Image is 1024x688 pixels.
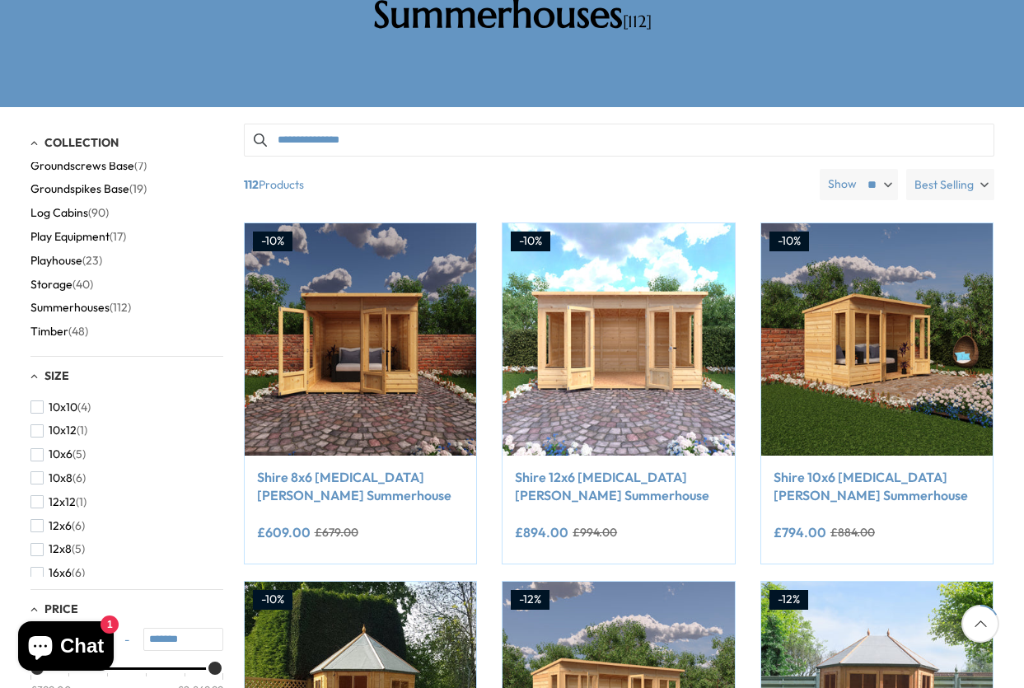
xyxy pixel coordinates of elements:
a: Shire 8x6 [MEDICAL_DATA][PERSON_NAME] Summerhouse [257,468,465,505]
span: (48) [68,325,88,339]
input: Max value [143,628,223,651]
span: (7) [134,159,147,173]
button: 10x10 [30,395,91,419]
button: Summerhouses (112) [30,296,131,320]
span: (23) [82,254,102,268]
input: Search products [244,124,994,157]
button: 10x8 [30,466,86,490]
span: Log Cabins [30,206,88,220]
span: (19) [129,182,147,196]
button: 12x6 [30,514,85,538]
span: Groundscrews Base [30,159,134,173]
div: -12% [769,590,808,610]
span: Play Equipment [30,230,110,244]
span: Price [44,601,78,616]
span: - [110,632,143,648]
button: 12x12 [30,490,87,514]
span: Timber [30,325,68,339]
label: Best Selling [906,169,994,200]
button: 10x12 [30,419,87,442]
ins: £794.00 [774,526,826,539]
span: 10x8 [49,471,72,485]
b: 112 [244,169,259,200]
span: (4) [77,400,91,414]
span: (40) [72,278,93,292]
button: Play Equipment (17) [30,225,126,249]
span: Groundspikes Base [30,182,129,196]
span: 16x6 [49,566,72,580]
span: (90) [88,206,109,220]
span: Best Selling [914,169,974,200]
label: Show [828,176,857,193]
span: (112) [110,301,131,315]
span: (5) [72,447,86,461]
button: Playhouse (23) [30,249,102,273]
del: £994.00 [573,527,617,538]
span: 10x10 [49,400,77,414]
button: Groundscrews Base (7) [30,154,147,178]
del: £884.00 [830,527,875,538]
span: (17) [110,230,126,244]
span: (5) [72,542,85,556]
ins: £609.00 [257,526,311,539]
button: 10x6 [30,442,86,466]
a: Shire 10x6 [MEDICAL_DATA][PERSON_NAME] Summerhouse [774,468,981,505]
button: Storage (40) [30,273,93,297]
div: -12% [511,590,549,610]
span: Products [237,169,813,200]
span: [112] [623,12,652,32]
span: Storage [30,278,72,292]
span: 12x8 [49,542,72,556]
inbox-online-store-chat: Shopify online store chat [13,621,119,675]
button: 12x8 [30,537,85,561]
span: 12x12 [49,495,76,509]
span: 12x6 [49,519,72,533]
span: 10x12 [49,424,77,438]
span: (6) [72,566,85,580]
del: £679.00 [315,527,358,538]
span: (1) [77,424,87,438]
div: -10% [511,232,550,251]
span: Size [44,368,69,383]
ins: £894.00 [515,526,568,539]
span: 10x6 [49,447,72,461]
div: -10% [253,590,292,610]
button: 16x6 [30,561,85,585]
button: Groundspikes Base (19) [30,177,147,201]
span: Playhouse [30,254,82,268]
span: (6) [72,471,86,485]
div: -10% [253,232,292,251]
span: (6) [72,519,85,533]
span: (1) [76,495,87,509]
button: Timber (48) [30,320,88,344]
a: Shire 12x6 [MEDICAL_DATA][PERSON_NAME] Summerhouse [515,468,722,505]
span: Summerhouses [30,301,110,315]
button: Log Cabins (90) [30,201,109,225]
div: -10% [769,232,809,251]
span: Collection [44,135,119,150]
